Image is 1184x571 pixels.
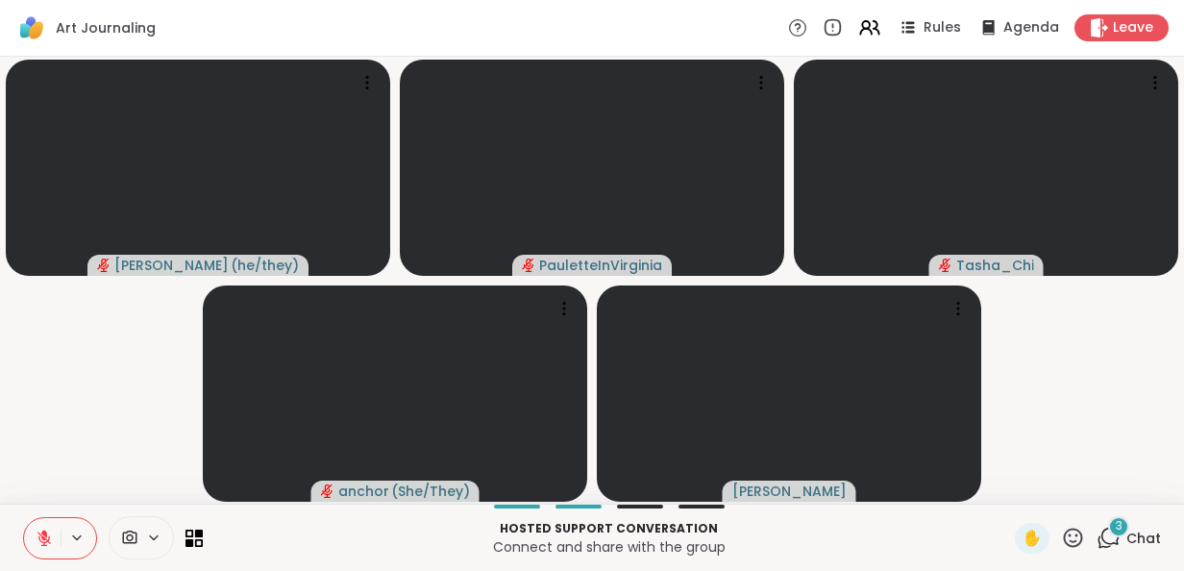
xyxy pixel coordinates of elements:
[114,256,229,275] span: [PERSON_NAME]
[1023,527,1042,550] span: ✋
[956,256,1034,275] span: Tasha_Chi
[1113,18,1153,37] span: Leave
[214,537,1003,557] p: Connect and share with the group
[214,520,1003,537] p: Hosted support conversation
[732,482,847,501] span: [PERSON_NAME]
[1116,518,1122,534] span: 3
[15,12,48,44] img: ShareWell Logomark
[539,256,662,275] span: PauletteInVirginia
[391,482,470,501] span: ( She/They )
[1126,529,1161,548] span: Chat
[939,259,952,272] span: audio-muted
[97,259,111,272] span: audio-muted
[56,18,156,37] span: Art Journaling
[1003,18,1059,37] span: Agenda
[338,482,389,501] span: anchor
[231,256,299,275] span: ( he/they )
[522,259,535,272] span: audio-muted
[321,484,334,498] span: audio-muted
[924,18,961,37] span: Rules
